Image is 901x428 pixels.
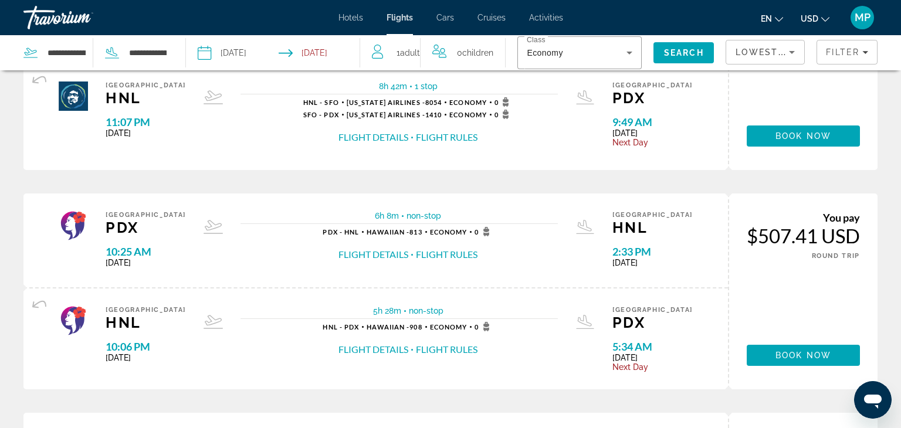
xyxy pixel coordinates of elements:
span: Adult [400,48,420,57]
a: Flights [387,13,413,22]
div: $507.41 USD [747,224,860,247]
span: Economy [527,48,563,57]
a: Book now [747,125,860,147]
span: 8054 [347,98,442,106]
button: Travelers: 1 adult, 0 children [360,35,505,70]
a: Cars [436,13,454,22]
span: HNL - PDX [323,323,359,331]
span: Search [664,48,704,57]
span: 10:06 PM [106,340,186,353]
span: Book now [775,351,831,360]
span: 0 [494,110,513,119]
button: Change language [761,10,783,27]
span: [DATE] [612,128,693,138]
span: Next Day [612,138,693,147]
span: 1 [397,45,420,61]
span: 10:25 AM [106,245,186,258]
span: 8h 42m [379,81,407,91]
span: ROUND TRIP [812,252,861,260]
span: [GEOGRAPHIC_DATA] [612,81,693,89]
a: Travorium [23,2,141,33]
span: Economy [430,323,468,331]
a: Cruises [477,13,506,22]
span: PDX - HNL [323,228,359,236]
div: You pay [747,211,860,224]
span: [DATE] [106,258,186,267]
span: USD [801,14,818,23]
span: [GEOGRAPHIC_DATA] [612,211,693,219]
span: non-stop [409,306,443,315]
span: MP [855,12,870,23]
span: 9:49 AM [612,116,693,128]
span: non-stop [407,211,441,220]
span: 11:07 PM [106,116,186,128]
span: Economy [449,111,487,118]
span: [US_STATE] Airlines - [347,111,425,118]
span: 813 [367,228,422,236]
button: Flight Rules [416,131,477,144]
button: Change currency [801,10,829,27]
span: en [761,14,772,23]
span: Economy [430,228,468,236]
span: [DATE] [612,353,693,362]
span: Hawaiian - [367,228,409,236]
span: 2:33 PM [612,245,693,258]
span: 1 stop [415,81,438,91]
button: User Menu [847,5,878,30]
span: 1410 [347,111,442,118]
span: Next Day [612,362,693,372]
img: Airline logo [59,211,88,240]
button: Search [653,42,714,63]
span: 5h 28m [373,306,401,315]
span: HNL [106,314,186,331]
span: [DATE] [106,353,186,362]
button: Flight Rules [416,248,477,261]
span: Hawaiian - [367,323,409,331]
span: 5:34 AM [612,340,693,353]
span: 6h 8m [375,211,399,220]
button: Select depart date [198,35,246,70]
a: Activities [529,13,563,22]
button: Flight Details [338,248,408,261]
span: [GEOGRAPHIC_DATA] [106,81,186,89]
button: Flight Rules [416,343,477,356]
span: 0 [457,45,493,61]
span: PDX [612,314,693,331]
mat-label: Class [527,36,546,44]
iframe: Button to launch messaging window [854,381,892,419]
span: Filter [826,47,859,57]
button: Book now [747,345,860,366]
button: Select return date [279,35,327,70]
span: [GEOGRAPHIC_DATA] [106,306,186,314]
button: Flight Details [338,343,408,356]
span: [US_STATE] Airlines - [347,98,425,106]
span: HNL [106,89,186,107]
img: Airline logo [59,306,88,335]
span: [DATE] [612,258,693,267]
mat-select: Sort by [736,45,795,59]
span: Economy [449,98,487,106]
span: 908 [367,323,422,331]
button: Filters [817,40,878,64]
span: 0 [475,227,493,236]
span: Book now [775,131,831,141]
span: [GEOGRAPHIC_DATA] [106,211,186,219]
button: Flight Details [338,131,408,144]
a: Hotels [338,13,363,22]
span: HNL [612,219,693,236]
span: PDX [612,89,693,107]
span: Children [462,48,493,57]
span: PDX [106,219,186,236]
span: 0 [494,97,513,107]
span: SFO - PDX [303,111,339,118]
img: Airline logo [59,81,88,111]
span: [DATE] [106,128,186,138]
span: 0 [475,322,493,331]
span: Lowest Price [736,47,811,57]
